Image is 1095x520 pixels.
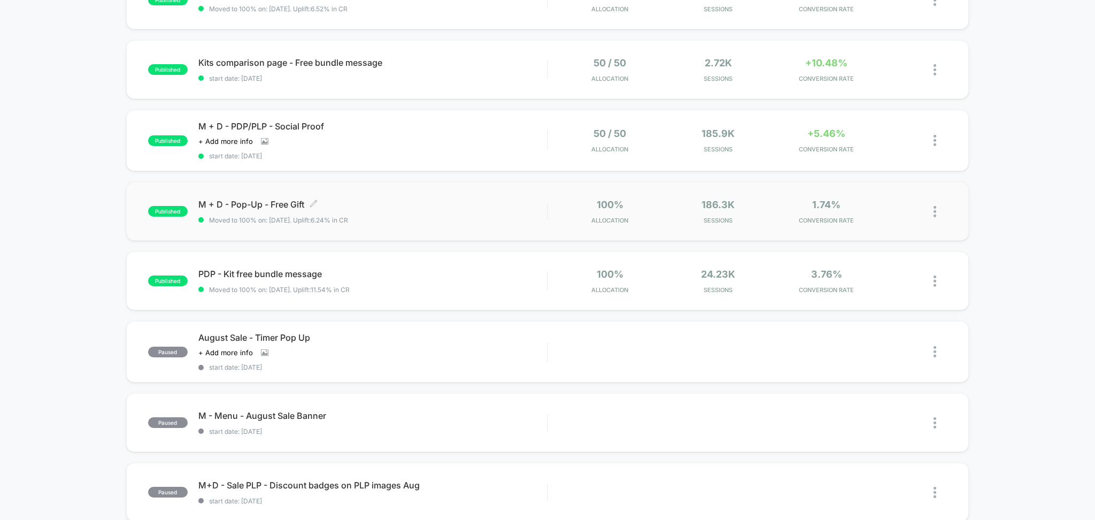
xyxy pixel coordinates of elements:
[934,276,936,287] img: close
[593,57,626,68] span: 50 / 50
[593,128,626,139] span: 50 / 50
[775,5,878,13] span: CONVERSION RATE
[198,121,547,132] span: M + D - PDP/PLP - Social Proof
[811,269,842,280] span: 3.76%
[805,57,847,68] span: +10.48%
[591,286,628,294] span: Allocation
[775,217,878,224] span: CONVERSION RATE
[667,146,770,153] span: Sessions
[198,74,547,82] span: start date: [DATE]
[807,128,845,139] span: +5.46%
[148,487,188,498] span: paused
[591,217,628,224] span: Allocation
[198,332,547,343] span: August Sale - Timer Pop Up
[148,347,188,357] span: paused
[701,269,735,280] span: 24.23k
[198,152,547,160] span: start date: [DATE]
[934,346,936,357] img: close
[209,286,350,294] span: Moved to 100% on: [DATE] . Uplift: 11.54% in CR
[198,497,547,505] span: start date: [DATE]
[934,64,936,75] img: close
[198,137,253,146] span: + Add more info
[198,410,547,421] span: M - Menu - August Sale Banner
[934,206,936,217] img: close
[597,199,623,210] span: 100%
[591,75,628,82] span: Allocation
[934,417,936,429] img: close
[148,64,188,75] span: published
[934,487,936,498] img: close
[198,269,547,279] span: PDP - Kit free bundle message
[701,128,735,139] span: 185.9k
[667,217,770,224] span: Sessions
[148,206,188,217] span: published
[148,417,188,428] span: paused
[198,427,547,435] span: start date: [DATE]
[701,199,735,210] span: 186.3k
[775,75,878,82] span: CONVERSION RATE
[198,199,547,210] span: M + D - Pop-Up - Free Gift
[148,135,188,146] span: published
[775,146,878,153] span: CONVERSION RATE
[198,480,547,491] span: M+D - Sale PLP - Discount badges on PLP images Aug
[198,57,547,68] span: Kits comparison page - Free bundle message
[705,57,732,68] span: 2.72k
[198,348,253,357] span: + Add more info
[209,216,348,224] span: Moved to 100% on: [DATE] . Uplift: 6.24% in CR
[597,269,623,280] span: 100%
[591,146,628,153] span: Allocation
[775,286,878,294] span: CONVERSION RATE
[591,5,628,13] span: Allocation
[667,286,770,294] span: Sessions
[667,5,770,13] span: Sessions
[667,75,770,82] span: Sessions
[148,276,188,286] span: published
[934,135,936,146] img: close
[209,5,348,13] span: Moved to 100% on: [DATE] . Uplift: 6.52% in CR
[812,199,840,210] span: 1.74%
[198,363,547,371] span: start date: [DATE]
